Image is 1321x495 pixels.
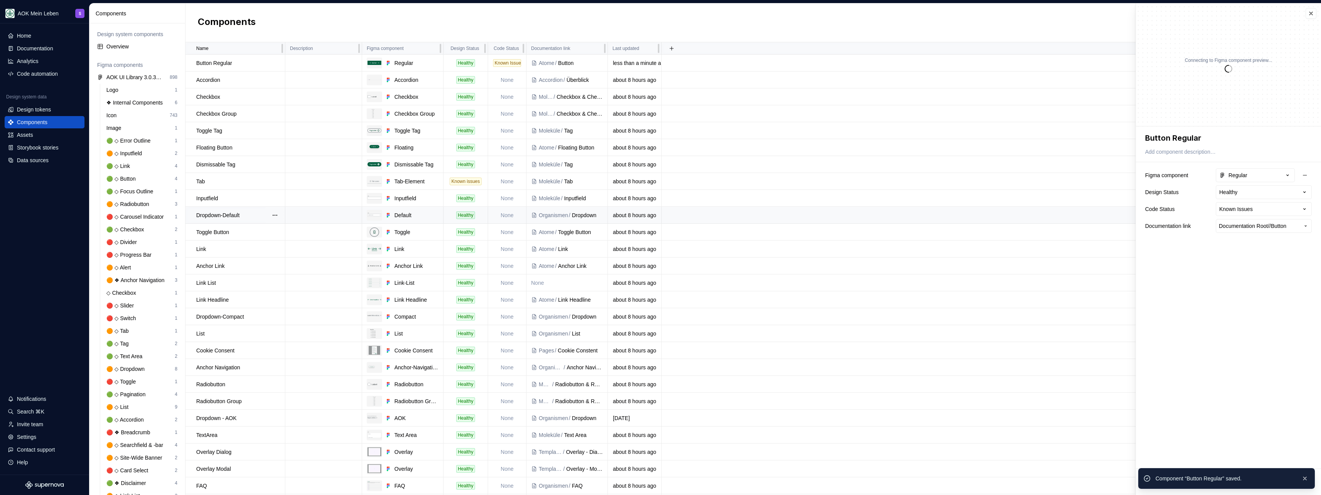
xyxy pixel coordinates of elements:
a: 🔴 ❖ Breadcrumb1 [103,426,180,439]
div: / [553,110,557,118]
span: Button [1271,222,1286,230]
div: Moleküle [539,178,560,185]
div: about 8 hours ago [608,262,661,270]
a: 🟢 ◇ Button4 [103,173,180,185]
div: 1 [175,188,177,194]
div: Floating Button [558,144,603,151]
p: Toggle Tag [196,127,222,135]
p: Code Status [493,45,519,51]
p: Figma component [367,45,404,51]
div: 1 [175,252,177,258]
div: Design system components [97,30,177,38]
a: ◇ Checkbox1 [103,287,180,299]
div: 1 [175,429,177,435]
div: Moleküle [539,93,553,101]
div: Moleküle [539,127,560,135]
div: Button [558,59,603,67]
div: 1 [175,264,177,271]
div: 🟢 ◇ Button [106,175,139,183]
a: 🟢 ❖ Disclaimer4 [103,477,180,489]
a: Code automation [5,68,84,80]
td: None [488,105,526,122]
div: 4 [175,442,177,448]
div: about 8 hours ago [608,279,661,287]
div: Components [17,118,47,126]
div: Healthy [456,110,475,118]
div: Design system data [6,94,46,100]
div: 3 [175,201,177,207]
p: Link Headline [196,296,229,304]
div: 2 [175,150,177,156]
div: 🟠 ◇ Dropdown [106,365,148,373]
img: Radiobutton [367,383,381,386]
div: about 8 hours ago [608,245,661,253]
div: Checkbox & Checkbox Group [557,110,603,118]
p: Button Regular [196,59,232,67]
label: Documentation link [1145,222,1191,230]
p: Anchor Link [196,262,225,270]
div: 6 [175,100,177,106]
img: Tab-Element [367,179,381,184]
div: Healthy [456,144,475,151]
a: 🟢 ◇ Link4 [103,160,180,172]
img: Overlay [367,447,381,456]
div: Invite team [17,420,43,428]
td: None [488,291,526,308]
div: about 8 hours ago [608,110,661,118]
div: 4 [175,163,177,169]
img: Compact [367,314,381,318]
a: 🟢 ◇ Pagination4 [103,388,180,400]
div: Link Headline [394,296,439,304]
div: Accordion [394,76,439,84]
div: 🔴 ◇ Divider [106,238,140,246]
div: 3 [175,277,177,283]
div: 1 [175,214,177,220]
td: None [488,122,526,139]
div: ❖ Internal Components [106,99,166,106]
img: Regular [367,61,381,65]
a: AOK UI Library 3.0.35 (adesso)898 [94,71,180,83]
div: Atome [539,262,554,270]
div: / [554,245,558,253]
img: Dismissable Tag [367,162,381,166]
a: 🟠 ◇ Alert1 [103,261,180,274]
div: Healthy [456,279,475,287]
div: Organismen [539,211,568,219]
div: / [563,76,566,84]
div: 🔴 ◇ Switch [106,314,139,322]
div: Analytics [17,57,38,65]
a: 🟠 ◇ Site-Wide Banner2 [103,452,180,464]
a: 🟠 ◇ Tab1 [103,325,180,337]
img: Accordion [367,79,381,81]
a: 🟢 ◇ Tag2 [103,337,180,350]
img: Anchor-Navigation [367,365,381,369]
img: Radiobutton Group [373,397,376,406]
div: 🟢 ◇ Focus Outline [106,188,156,195]
td: None [488,88,526,105]
span: Documentation Root / [1219,222,1270,230]
img: Checkbox [367,95,381,98]
span: / [1270,222,1271,230]
button: Contact support [5,444,84,456]
div: Design tokens [17,106,51,113]
div: Inputfield [394,194,439,202]
div: 🟢 ◇ Link [106,162,133,170]
img: Cookie Consent [369,346,380,355]
div: Toggle Button [558,228,603,236]
a: 🟠 ◇ Dropdown8 [103,363,180,375]
img: df5db9ef-aba0-4771-bf51-9763b7497661.png [5,9,15,18]
div: Healthy [456,262,475,270]
a: 🔴 ◇ Switch1 [103,312,180,324]
div: Notifications [17,395,46,403]
a: Design tokens [5,103,84,116]
img: List [370,329,379,338]
img: Checkbox Group [372,109,377,118]
div: Healthy [456,59,475,67]
img: Link [367,247,381,251]
div: 🟠 ◇ Tab [106,327,132,335]
div: about 8 hours ago [608,144,661,151]
a: Analytics [5,55,84,67]
div: Healthy [456,93,475,101]
p: Link List [196,279,216,287]
div: 🟠 ◇ Site-Wide Banner [106,454,166,462]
